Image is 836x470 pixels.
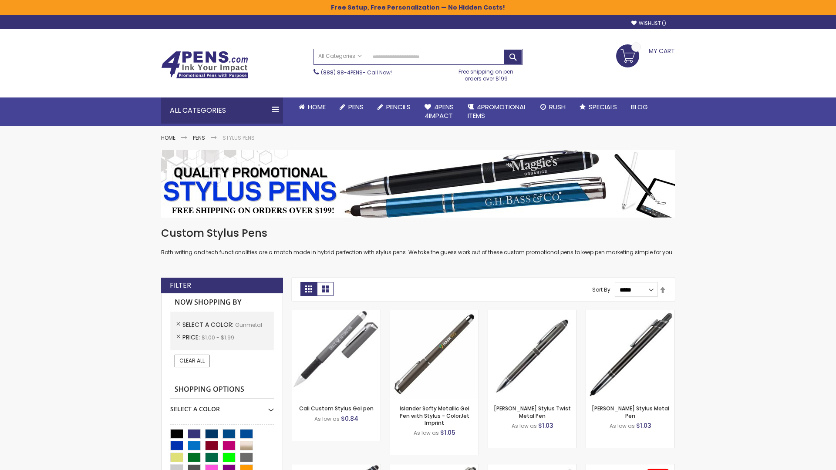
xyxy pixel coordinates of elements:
[170,293,274,312] strong: Now Shopping by
[222,134,255,141] strong: Stylus Pens
[494,405,571,419] a: [PERSON_NAME] Stylus Twist Metal Pen
[179,357,205,364] span: Clear All
[170,399,274,413] div: Select A Color
[193,134,205,141] a: Pens
[538,421,553,430] span: $1.03
[386,102,411,111] span: Pencils
[308,102,326,111] span: Home
[161,51,248,79] img: 4Pens Custom Pens and Promotional Products
[314,49,366,64] a: All Categories
[161,226,675,256] div: Both writing and tech functionalities are a match made in hybrid perfection with stylus pens. We ...
[631,20,666,27] a: Wishlist
[631,102,648,111] span: Blog
[341,414,358,423] span: $0.84
[533,97,573,117] a: Rush
[161,226,675,240] h1: Custom Stylus Pens
[161,97,283,124] div: All Categories
[390,310,479,399] img: Islander Softy Metallic Gel Pen with Stylus - ColorJet Imprint-Gunmetal
[321,69,363,76] a: (888) 88-4PENS
[348,102,364,111] span: Pens
[318,53,362,60] span: All Categories
[512,422,537,430] span: As low as
[400,405,469,426] a: Islander Softy Metallic Gel Pen with Stylus - ColorJet Imprint
[161,150,675,218] img: Stylus Pens
[586,310,674,317] a: Olson Stylus Metal Pen-Gunmetal
[418,97,461,126] a: 4Pens4impact
[175,355,209,367] a: Clear All
[182,320,235,329] span: Select A Color
[161,134,175,141] a: Home
[314,415,340,423] span: As low as
[321,69,392,76] span: - Call Now!
[425,102,454,120] span: 4Pens 4impact
[549,102,566,111] span: Rush
[292,310,381,317] a: Cali Custom Stylus Gel pen-Gunmetal
[202,334,234,341] span: $1.00 - $1.99
[182,333,202,342] span: Price
[624,97,655,117] a: Blog
[292,310,381,399] img: Cali Custom Stylus Gel pen-Gunmetal
[468,102,526,120] span: 4PROMOTIONAL ITEMS
[440,428,455,437] span: $1.05
[450,65,523,82] div: Free shipping on pen orders over $199
[390,310,479,317] a: Islander Softy Metallic Gel Pen with Stylus - ColorJet Imprint-Gunmetal
[414,429,439,436] span: As low as
[610,422,635,430] span: As low as
[235,321,262,329] span: Gunmetal
[488,310,576,399] img: Colter Stylus Twist Metal Pen-Gunmetal
[170,281,191,290] strong: Filter
[488,310,576,317] a: Colter Stylus Twist Metal Pen-Gunmetal
[371,97,418,117] a: Pencils
[292,97,333,117] a: Home
[299,405,374,412] a: Cali Custom Stylus Gel pen
[170,380,274,399] strong: Shopping Options
[333,97,371,117] a: Pens
[589,102,617,111] span: Specials
[592,405,669,419] a: [PERSON_NAME] Stylus Metal Pen
[636,421,651,430] span: $1.03
[592,286,610,293] label: Sort By
[573,97,624,117] a: Specials
[461,97,533,126] a: 4PROMOTIONALITEMS
[586,310,674,399] img: Olson Stylus Metal Pen-Gunmetal
[300,282,317,296] strong: Grid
